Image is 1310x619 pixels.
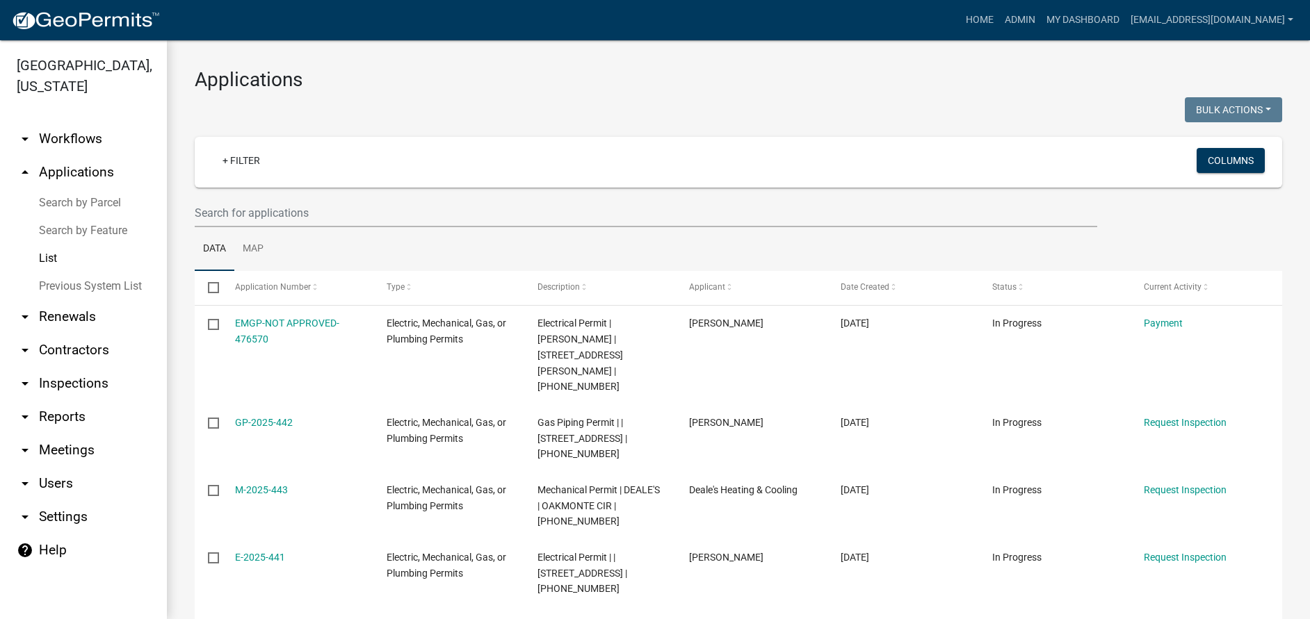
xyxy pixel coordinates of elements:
i: arrow_drop_up [17,164,33,181]
datatable-header-cell: Select [195,271,221,304]
a: M-2025-443 [235,484,288,495]
span: Brandon Johnson [689,317,763,329]
h3: Applications [195,68,1282,92]
span: Electric, Mechanical, Gas, or Plumbing Permits [387,484,506,511]
span: Current Activity [1144,282,1202,292]
a: E-2025-441 [235,552,285,563]
span: Runda Morton [689,417,763,428]
a: Data [195,227,234,272]
button: Bulk Actions [1185,97,1282,122]
i: arrow_drop_down [17,408,33,425]
datatable-header-cell: Description [524,271,676,304]
span: Description [537,282,580,292]
span: 09/10/2025 [841,417,869,428]
span: Deale's Heating & Cooling [689,484,798,495]
span: Electrical Permit | | 42 ROCKY RIVER AME CH RD | 038-00-00-055 [537,552,627,595]
i: help [17,542,33,559]
span: Mechanical Permit | DEALE'S | OAKMONTE CIR | 099-00-00-119 [537,484,660,527]
span: In Progress [992,552,1042,563]
datatable-header-cell: Current Activity [1131,271,1282,304]
i: arrow_drop_down [17,342,33,358]
datatable-header-cell: Type [373,271,524,304]
span: Serhiy Stashkiv [689,552,763,563]
span: Gas Piping Permit | | 307 MILL ST | 122-06-01-009 [537,417,627,460]
datatable-header-cell: Application Number [221,271,373,304]
span: In Progress [992,317,1042,329]
span: Electrical Permit | Brandon Johnson | 109 MADDEN DR | 054-00-00-206 [537,317,623,392]
a: Request Inspection [1144,417,1227,428]
span: Type [387,282,405,292]
a: My Dashboard [1041,7,1125,33]
span: 09/10/2025 [841,484,869,495]
datatable-header-cell: Date Created [827,271,979,304]
span: Electric, Mechanical, Gas, or Plumbing Permits [387,552,506,579]
span: Applicant [689,282,725,292]
span: In Progress [992,484,1042,495]
a: Request Inspection [1144,552,1227,563]
a: Map [234,227,272,272]
a: [EMAIL_ADDRESS][DOMAIN_NAME] [1125,7,1299,33]
span: Electric, Mechanical, Gas, or Plumbing Permits [387,317,506,345]
a: Admin [999,7,1041,33]
button: Columns [1197,148,1265,173]
i: arrow_drop_down [17,375,33,392]
span: Application Number [235,282,311,292]
datatable-header-cell: Status [979,271,1131,304]
span: In Progress [992,417,1042,428]
span: 09/10/2025 [841,552,869,563]
i: arrow_drop_down [17,509,33,525]
i: arrow_drop_down [17,131,33,147]
a: + Filter [211,148,271,173]
span: Date Created [841,282,889,292]
span: 09/10/2025 [841,317,869,329]
i: arrow_drop_down [17,308,33,325]
a: Payment [1144,317,1183,329]
a: Request Inspection [1144,484,1227,495]
input: Search for applications [195,199,1097,227]
a: EMGP-NOT APPROVED-476570 [235,317,339,345]
span: Status [992,282,1017,292]
a: Home [960,7,999,33]
span: Electric, Mechanical, Gas, or Plumbing Permits [387,417,506,444]
a: GP-2025-442 [235,417,293,428]
i: arrow_drop_down [17,442,33,459]
datatable-header-cell: Applicant [676,271,827,304]
i: arrow_drop_down [17,475,33,492]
